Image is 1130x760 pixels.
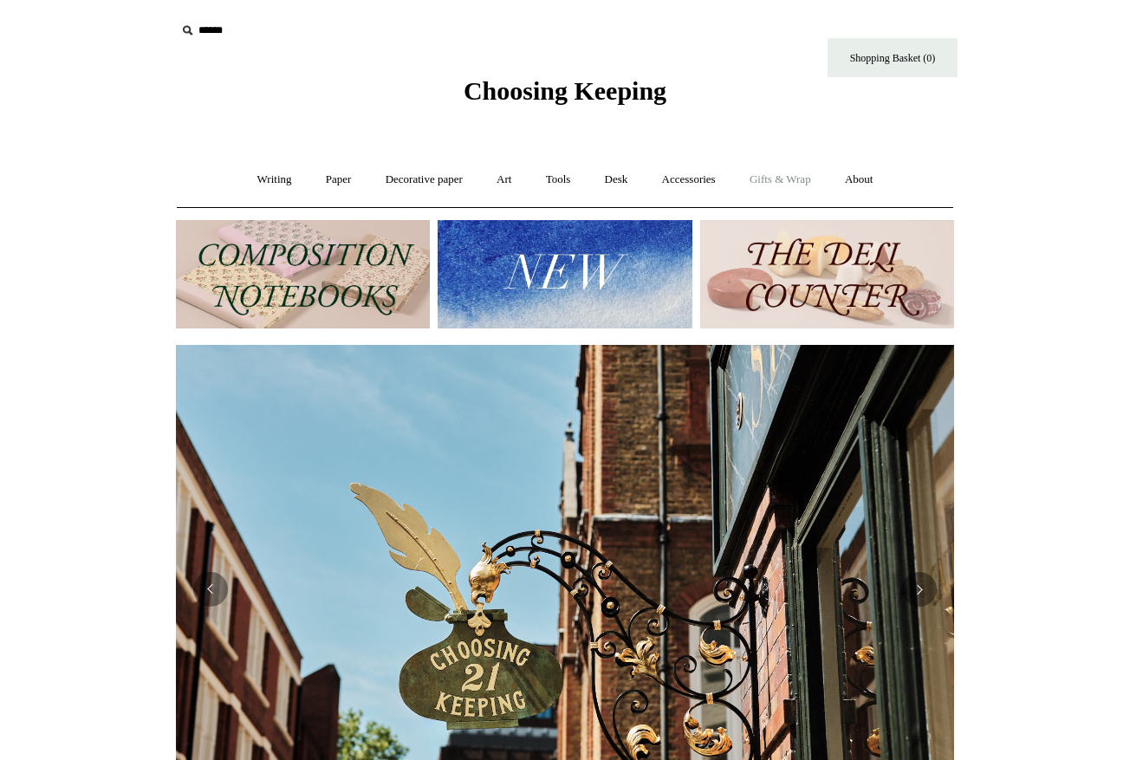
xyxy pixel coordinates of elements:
a: Writing [242,157,308,203]
a: Choosing Keeping [464,90,666,102]
a: Desk [589,157,644,203]
button: Next [902,572,937,607]
a: About [829,157,889,203]
a: Gifts & Wrap [734,157,827,203]
span: Choosing Keeping [464,76,666,105]
button: Previous [193,572,228,607]
img: New.jpg__PID:f73bdf93-380a-4a35-bcfe-7823039498e1 [438,220,692,328]
a: Accessories [646,157,731,203]
img: 202302 Composition ledgers.jpg__PID:69722ee6-fa44-49dd-a067-31375e5d54ec [176,220,430,328]
a: Tools [530,157,587,203]
a: Art [481,157,527,203]
img: The Deli Counter [700,220,954,328]
a: Decorative paper [370,157,478,203]
a: Shopping Basket (0) [828,38,958,77]
a: Paper [310,157,367,203]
